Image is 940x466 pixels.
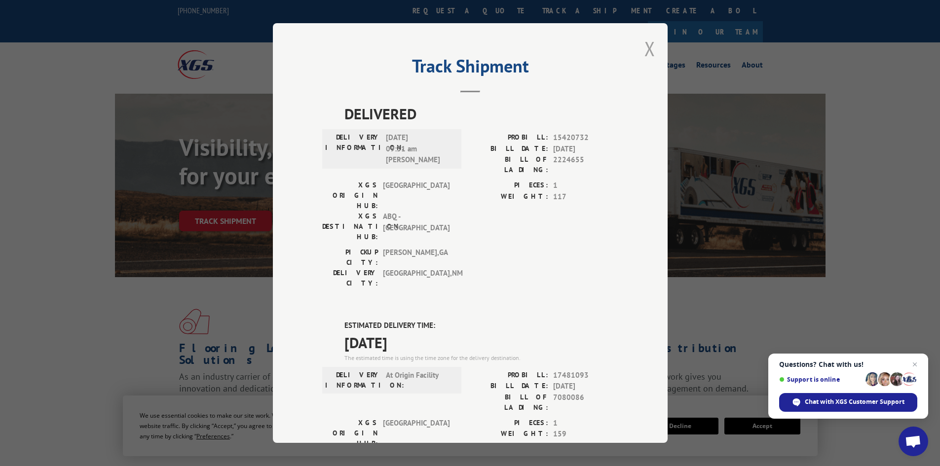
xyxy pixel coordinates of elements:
span: 1 [553,418,618,429]
span: Chat with XGS Customer Support [805,397,904,406]
label: ESTIMATED DELIVERY TIME: [344,320,618,331]
label: BILL DATE: [470,381,548,392]
span: Close chat [909,358,921,370]
label: BILL OF LADING: [470,154,548,175]
span: 15420732 [553,132,618,143]
label: PROBILL: [470,370,548,381]
div: The estimated time is using the time zone for the delivery destination. [344,354,618,362]
span: 1 [553,180,618,191]
span: [PERSON_NAME] , GA [383,247,450,268]
span: At Origin Facility [386,370,452,391]
label: PROBILL: [470,132,548,143]
label: BILL OF LADING: [470,392,548,413]
span: [GEOGRAPHIC_DATA] [383,418,450,449]
span: [GEOGRAPHIC_DATA] [383,180,450,211]
span: [DATE] [553,143,618,155]
label: PIECES: [470,418,548,429]
span: [DATE] [553,381,618,392]
div: Chat with XGS Customer Support [779,393,917,412]
span: ABQ - [GEOGRAPHIC_DATA] [383,211,450,242]
span: 7080086 [553,392,618,413]
div: Open chat [899,427,928,456]
span: [DATE] 09:31 am [PERSON_NAME] [386,132,452,166]
span: [DATE] [344,331,618,354]
label: WEIGHT: [470,191,548,203]
label: PIECES: [470,180,548,191]
label: XGS DESTINATION HUB: [322,211,378,242]
span: 159 [553,429,618,440]
span: 117 [553,191,618,203]
span: 17481093 [553,370,618,381]
span: DELIVERED [344,103,618,125]
span: 2224655 [553,154,618,175]
label: XGS ORIGIN HUB: [322,180,378,211]
label: PICKUP CITY: [322,247,378,268]
h2: Track Shipment [322,59,618,78]
label: XGS ORIGIN HUB: [322,418,378,449]
span: Questions? Chat with us! [779,360,917,368]
label: BILL DATE: [470,143,548,155]
label: DELIVERY INFORMATION: [325,370,381,391]
button: Close modal [644,36,655,62]
span: Support is online [779,376,862,383]
span: [GEOGRAPHIC_DATA] , NM [383,268,450,288]
label: WEIGHT: [470,429,548,440]
label: DELIVERY INFORMATION: [325,132,381,166]
label: DELIVERY CITY: [322,268,378,288]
